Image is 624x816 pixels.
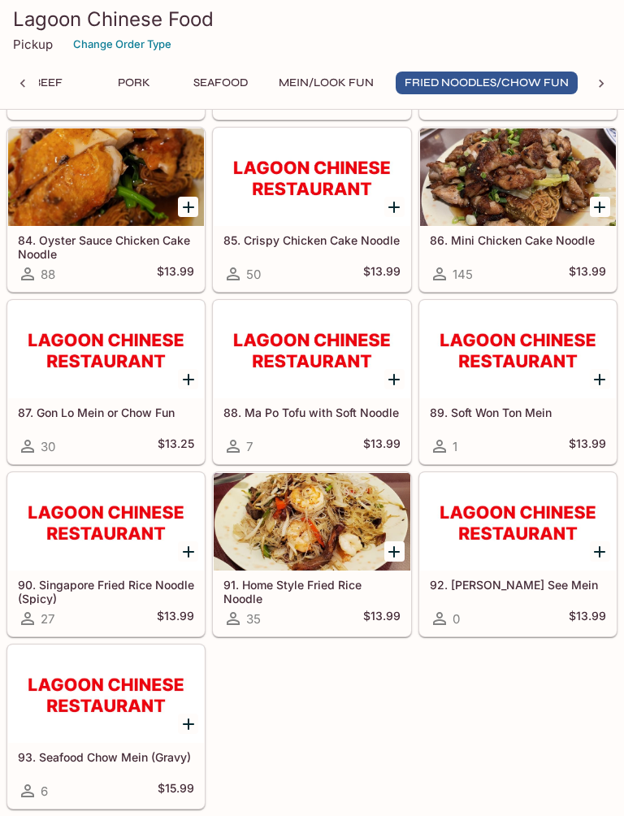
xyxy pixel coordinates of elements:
[396,72,578,94] button: Fried Noodles/Chow Fun
[18,750,194,764] h5: 93. Seafood Chow Mein (Gravy)
[590,369,610,389] button: Add 89. Soft Won Ton Mein
[214,128,409,226] div: 85. Crispy Chicken Cake Noodle
[8,301,204,398] div: 87. Gon Lo Mein or Chow Fun
[97,72,171,94] button: Pork
[7,472,205,636] a: 90. Singapore Fried Rice Noodle (Spicy)27$13.99
[178,369,198,389] button: Add 87. Gon Lo Mein or Chow Fun
[453,439,457,454] span: 1
[430,406,606,419] h5: 89. Soft Won Ton Mein
[18,578,194,605] h5: 90. Singapore Fried Rice Noodle (Spicy)
[246,439,253,454] span: 7
[384,369,405,389] button: Add 88. Ma Po Tofu with Soft Noodle
[157,264,194,284] h5: $13.99
[41,611,54,627] span: 27
[223,578,400,605] h5: 91. Home Style Fried Rice Noodle
[178,197,198,217] button: Add 84. Oyster Sauce Chicken Cake Noodle
[41,783,48,799] span: 6
[420,128,616,226] div: 86. Mini Chicken Cake Noodle
[7,300,205,464] a: 87. Gon Lo Mein or Chow Fun30$13.25
[420,301,616,398] div: 89. Soft Won Ton Mein
[223,233,400,247] h5: 85. Crispy Chicken Cake Noodle
[41,439,55,454] span: 30
[246,611,261,627] span: 35
[157,609,194,628] h5: $13.99
[223,406,400,419] h5: 88. Ma Po Tofu with Soft Noodle
[8,645,204,743] div: 93. Seafood Chow Mein (Gravy)
[420,473,616,571] div: 92. Sam See Mein
[569,264,606,284] h5: $13.99
[363,609,401,628] h5: $13.99
[384,197,405,217] button: Add 85. Crispy Chicken Cake Noodle
[384,541,405,562] button: Add 91. Home Style Fried Rice Noodle
[41,267,55,282] span: 88
[11,72,84,94] button: Beef
[178,541,198,562] button: Add 90. Singapore Fried Rice Noodle (Spicy)
[66,32,179,57] button: Change Order Type
[13,37,53,52] p: Pickup
[419,472,617,636] a: 92. [PERSON_NAME] See Mein0$13.99
[8,128,204,226] div: 84. Oyster Sauce Chicken Cake Noodle
[214,473,409,571] div: 91. Home Style Fried Rice Noodle
[590,197,610,217] button: Add 86. Mini Chicken Cake Noodle
[430,233,606,247] h5: 86. Mini Chicken Cake Noodle
[246,267,261,282] span: 50
[590,541,610,562] button: Add 92. Sam See Mein
[158,781,194,801] h5: $15.99
[7,645,205,809] a: 93. Seafood Chow Mein (Gravy)6$15.99
[184,72,257,94] button: Seafood
[18,233,194,260] h5: 84. Oyster Sauce Chicken Cake Noodle
[213,472,410,636] a: 91. Home Style Fried Rice Noodle35$13.99
[270,72,383,94] button: Mein/Look Fun
[7,128,205,292] a: 84. Oyster Sauce Chicken Cake Noodle88$13.99
[214,301,409,398] div: 88. Ma Po Tofu with Soft Noodle
[178,714,198,734] button: Add 93. Seafood Chow Mein (Gravy)
[453,611,460,627] span: 0
[569,436,606,456] h5: $13.99
[8,473,204,571] div: 90. Singapore Fried Rice Noodle (Spicy)
[419,128,617,292] a: 86. Mini Chicken Cake Noodle145$13.99
[18,406,194,419] h5: 87. Gon Lo Mein or Chow Fun
[213,300,410,464] a: 88. Ma Po Tofu with Soft Noodle7$13.99
[158,436,194,456] h5: $13.25
[363,264,401,284] h5: $13.99
[419,300,617,464] a: 89. Soft Won Ton Mein1$13.99
[430,578,606,592] h5: 92. [PERSON_NAME] See Mein
[363,436,401,456] h5: $13.99
[453,267,473,282] span: 145
[569,609,606,628] h5: $13.99
[13,7,611,32] h3: Lagoon Chinese Food
[213,128,410,292] a: 85. Crispy Chicken Cake Noodle50$13.99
